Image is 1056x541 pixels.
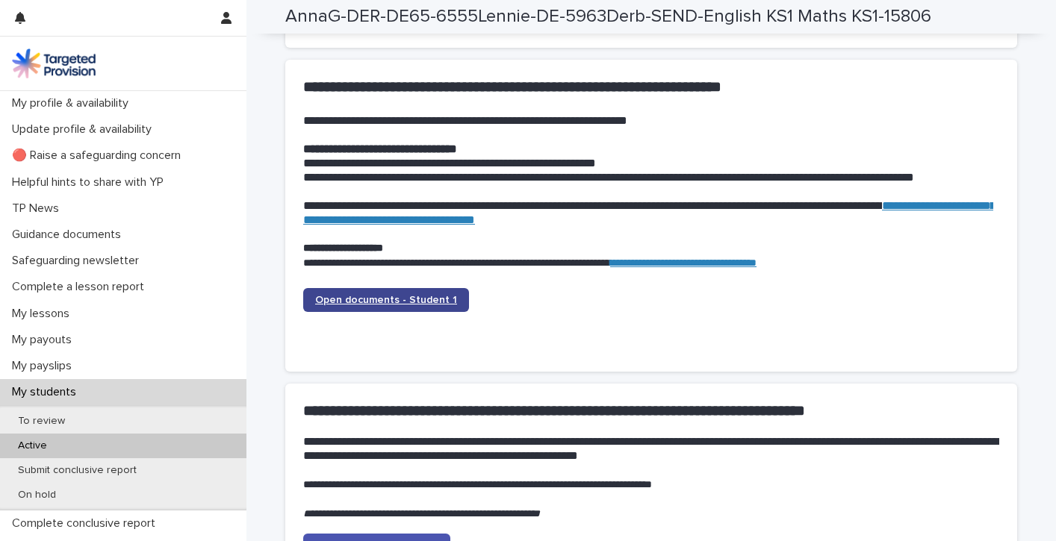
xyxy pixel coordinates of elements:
p: Active [6,440,59,452]
p: Safeguarding newsletter [6,254,151,268]
p: My profile & availability [6,96,140,110]
p: 🔴 Raise a safeguarding concern [6,148,193,163]
h2: AnnaG-DER-DE65-6555Lennie-DE-5963Derb-SEND-English KS1 Maths KS1-15806 [285,6,931,28]
p: On hold [6,489,68,501]
p: To review [6,415,77,428]
p: My students [6,385,88,399]
a: Open documents - Student 1 [303,288,469,312]
p: Update profile & availability [6,122,164,137]
p: Complete conclusive report [6,516,167,531]
p: Complete a lesson report [6,280,156,294]
p: My lessons [6,307,81,321]
p: My payouts [6,333,84,347]
img: M5nRWzHhSzIhMunXDL62 [12,49,96,78]
p: Submit conclusive report [6,464,149,477]
p: Guidance documents [6,228,133,242]
p: My payslips [6,359,84,373]
p: Helpful hints to share with YP [6,175,176,190]
span: Open documents - Student 1 [315,295,457,305]
p: TP News [6,201,71,216]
